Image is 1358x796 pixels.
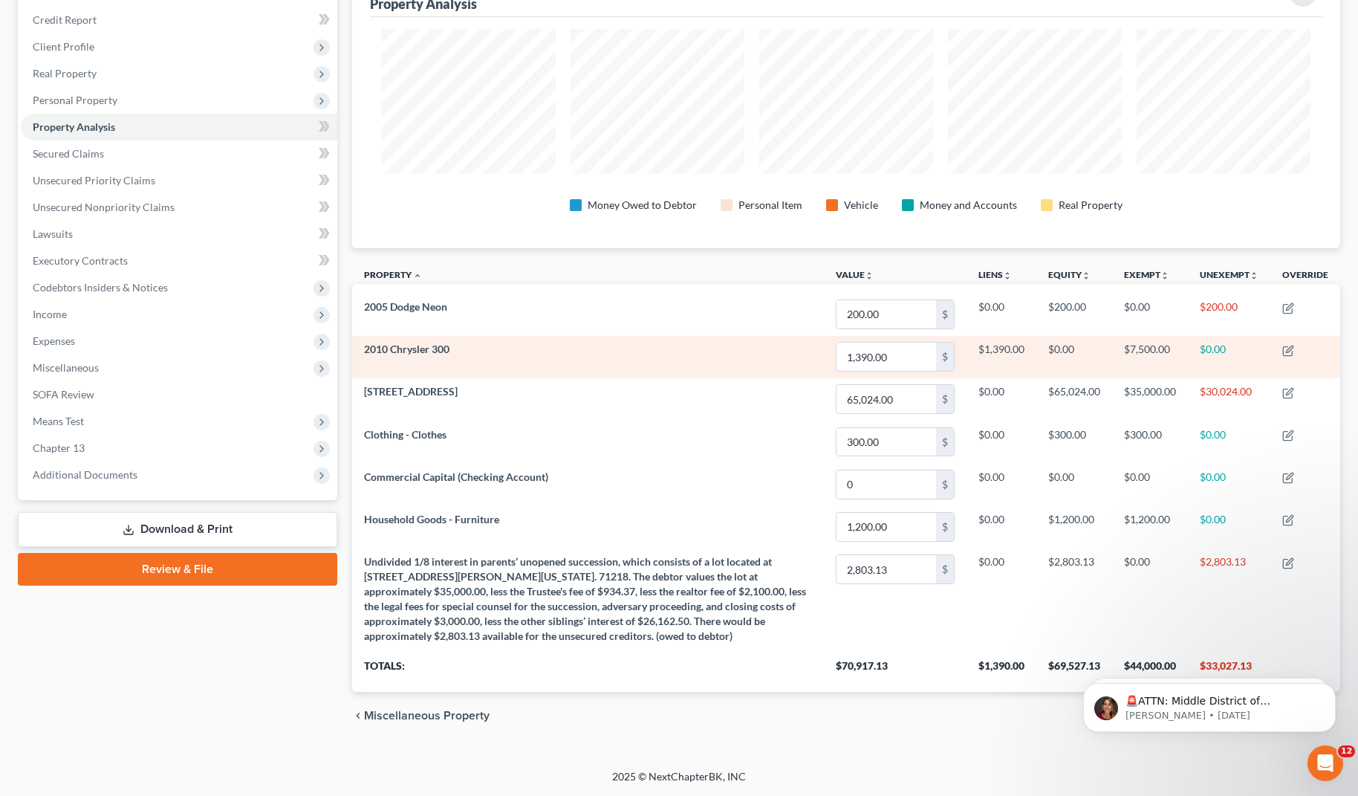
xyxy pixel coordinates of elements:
[836,513,936,541] input: 0.00
[21,114,337,140] a: Property Analysis
[920,198,1017,213] div: Money and Accounts
[18,553,337,586] a: Review & File
[836,269,874,280] a: Valueunfold_more
[836,555,936,583] input: 0.00
[1188,421,1270,463] td: $0.00
[21,221,337,247] a: Lawsuits
[1200,269,1258,280] a: Unexemptunfold_more
[1036,505,1112,548] td: $1,200.00
[33,94,117,106] span: Personal Property
[1250,271,1258,280] i: unfold_more
[364,269,422,280] a: Property expand_less
[33,227,73,240] span: Lawsuits
[1112,650,1188,692] th: $44,000.00
[21,7,337,33] a: Credit Report
[1036,463,1112,505] td: $0.00
[1188,548,1270,650] td: $2,803.13
[364,470,548,483] span: Commercial Capital (Checking Account)
[836,343,936,371] input: 0.00
[836,385,936,413] input: 0.00
[1112,463,1188,505] td: $0.00
[33,468,137,481] span: Additional Documents
[33,441,85,454] span: Chapter 13
[936,555,954,583] div: $
[364,710,490,722] span: Miscellaneous Property
[966,548,1036,650] td: $0.00
[966,463,1036,505] td: $0.00
[1048,269,1091,280] a: Equityunfold_more
[936,385,954,413] div: $
[1188,505,1270,548] td: $0.00
[21,381,337,408] a: SOFA Review
[33,67,97,80] span: Real Property
[364,385,458,398] span: [STREET_ADDRESS]
[1188,463,1270,505] td: $0.00
[1036,293,1112,335] td: $200.00
[1036,548,1112,650] td: $2,803.13
[33,201,175,213] span: Unsecured Nonpriority Claims
[364,513,499,525] span: Household Goods - Furniture
[1036,421,1112,463] td: $300.00
[352,710,490,722] button: chevron_left Miscellaneous Property
[256,769,1102,796] div: 2025 © NextChapterBK, INC
[33,120,115,133] span: Property Analysis
[1112,336,1188,378] td: $7,500.00
[1188,293,1270,335] td: $200.00
[1112,548,1188,650] td: $0.00
[1188,650,1270,692] th: $33,027.13
[364,428,446,441] span: Clothing - Clothes
[33,13,97,26] span: Credit Report
[33,361,99,374] span: Miscellaneous
[588,198,697,213] div: Money Owed to Debtor
[1059,198,1123,213] div: Real Property
[738,198,802,213] div: Personal Item
[21,140,337,167] a: Secured Claims
[364,555,806,642] span: Undivided 1/8 interest in parents’ unopened succession, which consists of a lot located at [STREE...
[966,336,1036,378] td: $1,390.00
[1112,505,1188,548] td: $1,200.00
[33,415,84,427] span: Means Test
[966,378,1036,421] td: $0.00
[1082,271,1091,280] i: unfold_more
[936,470,954,499] div: $
[364,343,449,355] span: 2010 Chrysler 300
[364,300,447,313] span: 2005 Dodge Neon
[1036,650,1112,692] th: $69,527.13
[1188,378,1270,421] td: $30,024.00
[1061,652,1358,756] iframe: Intercom notifications message
[1112,293,1188,335] td: $0.00
[21,194,337,221] a: Unsecured Nonpriority Claims
[1112,378,1188,421] td: $35,000.00
[966,650,1036,692] th: $1,390.00
[836,300,936,329] input: 0.00
[824,650,966,692] th: $70,917.13
[1270,260,1340,294] th: Override
[21,167,337,194] a: Unsecured Priority Claims
[978,269,1012,280] a: Liensunfold_more
[1338,745,1355,757] span: 12
[1003,271,1012,280] i: unfold_more
[1036,336,1112,378] td: $0.00
[33,388,94,401] span: SOFA Review
[413,271,422,280] i: expand_less
[1188,336,1270,378] td: $0.00
[33,147,104,160] span: Secured Claims
[33,334,75,347] span: Expenses
[1036,378,1112,421] td: $65,024.00
[936,428,954,456] div: $
[33,308,67,320] span: Income
[836,428,936,456] input: 0.00
[352,650,824,692] th: Totals:
[21,247,337,274] a: Executory Contracts
[33,174,155,187] span: Unsecured Priority Claims
[33,281,168,294] span: Codebtors Insiders & Notices
[936,513,954,541] div: $
[1160,271,1169,280] i: unfold_more
[18,512,337,547] a: Download & Print
[865,271,874,280] i: unfold_more
[836,470,936,499] input: 0.00
[936,300,954,329] div: $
